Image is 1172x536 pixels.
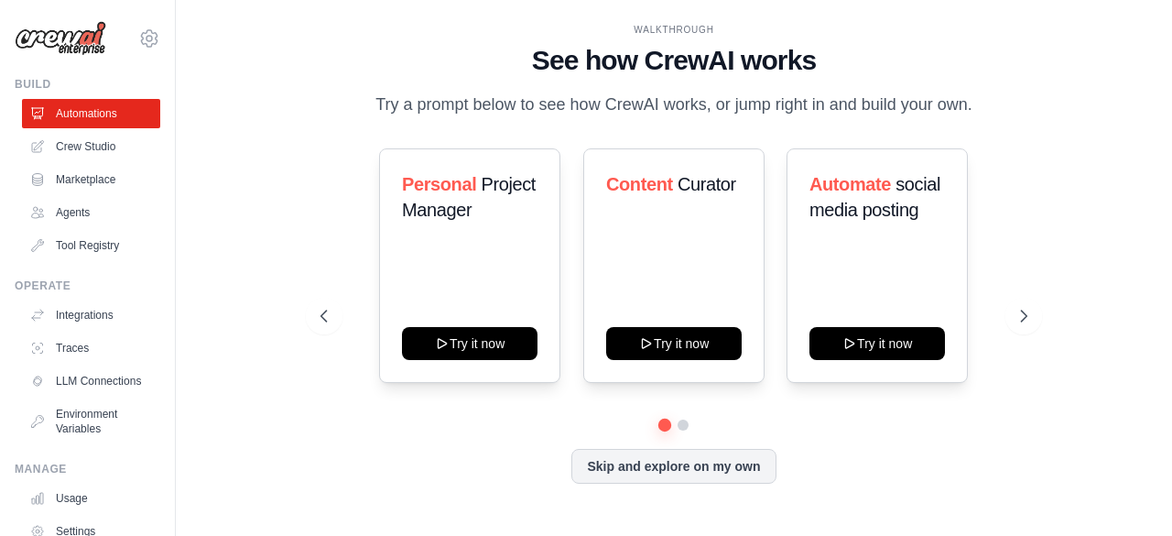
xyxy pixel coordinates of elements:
[15,21,106,56] img: Logo
[22,399,160,443] a: Environment Variables
[402,174,476,194] span: Personal
[15,77,160,92] div: Build
[22,198,160,227] a: Agents
[22,301,160,330] a: Integrations
[320,44,1026,77] h1: See how CrewAI works
[22,231,160,260] a: Tool Registry
[320,23,1026,37] div: WALKTHROUGH
[1080,448,1172,536] iframe: Chat Widget
[402,327,537,360] button: Try it now
[22,132,160,161] a: Crew Studio
[15,462,160,476] div: Manage
[22,366,160,396] a: LLM Connections
[809,174,891,194] span: Automate
[606,327,742,360] button: Try it now
[571,449,776,484] button: Skip and explore on my own
[22,484,160,513] a: Usage
[22,99,160,128] a: Automations
[809,174,940,220] span: social media posting
[22,165,160,194] a: Marketplace
[606,174,673,194] span: Content
[366,92,982,118] p: Try a prompt below to see how CrewAI works, or jump right in and build your own.
[15,279,160,293] div: Operate
[678,174,736,194] span: Curator
[809,327,945,360] button: Try it now
[402,174,536,220] span: Project Manager
[22,334,160,363] a: Traces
